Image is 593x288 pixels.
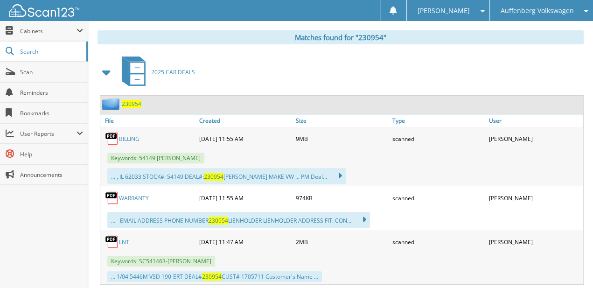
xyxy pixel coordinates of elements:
[197,189,293,207] div: [DATE] 11:55 AM
[107,212,370,228] div: ... - EMAIL ADDRESS PHONE NUMBER LIENHOLDER LIENHOLDER ADDRESS FIT: CON...
[100,114,197,127] a: File
[107,256,215,267] span: Keywords: SC541463-[PERSON_NAME]
[390,189,487,207] div: scanned
[102,98,122,110] img: folder2.png
[487,114,583,127] a: User
[107,271,322,282] div: ... 1/04 5446M VSD 190-ERT DEAL# CUST# 1705711 Customer's Name ...
[390,232,487,251] div: scanned
[20,130,77,138] span: User Reports
[500,8,573,14] span: Auffenberg Volkswagen
[105,191,119,205] img: PDF.png
[105,235,119,249] img: PDF.png
[20,48,82,56] span: Search
[20,109,83,117] span: Bookmarks
[197,114,293,127] a: Created
[197,129,293,148] div: [DATE] 11:55 AM
[487,232,583,251] div: [PERSON_NAME]
[20,27,77,35] span: Cabinets
[546,243,593,288] iframe: Chat Widget
[202,273,222,281] span: 230954
[116,54,195,91] a: 2025 CAR DEALS
[107,168,346,184] div: ... , IL 62033 STOCK#: 54149 DEAL#: [PERSON_NAME] MAKE VW ... PM Deal...
[197,232,293,251] div: [DATE] 11:47 AM
[390,129,487,148] div: scanned
[204,173,223,181] span: 230954
[487,189,583,207] div: [PERSON_NAME]
[151,68,195,76] span: 2025 CAR DEALS
[293,189,390,207] div: 974KB
[119,238,129,246] a: LNT
[119,135,140,143] a: BILLING
[390,114,487,127] a: Type
[20,150,83,158] span: Help
[20,68,83,76] span: Scan
[105,132,119,146] img: PDF.png
[418,8,470,14] span: [PERSON_NAME]
[9,4,79,17] img: scan123-logo-white.svg
[293,114,390,127] a: Size
[209,217,228,225] span: 230954
[487,129,583,148] div: [PERSON_NAME]
[293,232,390,251] div: 2MB
[119,194,149,202] a: WARRANTY
[122,100,141,108] a: 230954
[293,129,390,148] div: 9MB
[20,89,83,97] span: Reminders
[20,171,83,179] span: Announcements
[107,153,204,163] span: Keywords: 54149 [PERSON_NAME]
[98,30,584,44] div: Matches found for "230954"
